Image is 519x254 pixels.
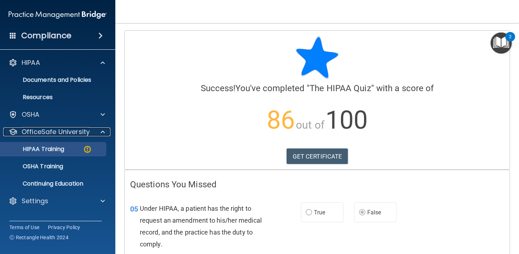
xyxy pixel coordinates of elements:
a: HIPAA [9,58,105,67]
button: Open Resource Center, 2 new notifications [491,32,512,54]
span: Success! [201,83,236,93]
a: OSHA [9,110,105,119]
span: The HIPAA Quiz [310,83,371,93]
img: blue-star-rounded.9d042014.png [296,36,339,79]
p: OSHA Training [5,163,63,170]
img: warning-circle.0cc9ac19.png [83,145,92,154]
a: GET CERTIFICATE [287,148,348,164]
span: 86 [267,105,295,135]
a: Settings [9,197,105,205]
span: True [314,209,325,216]
img: PMB logo [9,8,107,22]
input: True [306,210,312,215]
p: Settings [22,197,48,205]
div: 2 [509,37,511,46]
iframe: Drift Widget Chat Controller [483,217,510,244]
span: 05 [130,205,138,213]
p: Documents and Policies [5,76,103,84]
p: OfficeSafe University [22,128,90,136]
p: HIPAA [22,58,40,67]
span: Ⓒ Rectangle Health 2024 [9,234,68,241]
p: OSHA [22,110,40,119]
p: Continuing Education [5,180,103,187]
span: 100 [325,105,368,135]
h4: You've completed " " with a score of [130,84,504,93]
p: Resources [5,94,103,101]
a: OfficeSafe University [9,128,105,136]
span: out of [296,119,324,131]
input: False [359,210,365,215]
span: False [367,209,381,216]
h4: Questions You Missed [130,180,504,189]
a: Terms of Use [9,224,39,231]
h4: Compliance [21,31,71,41]
p: HIPAA Training [5,146,64,153]
a: Privacy Policy [48,224,80,231]
span: Under HIPAA, a patient has the right to request an amendment to his/her medical record, and the p... [140,205,262,248]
